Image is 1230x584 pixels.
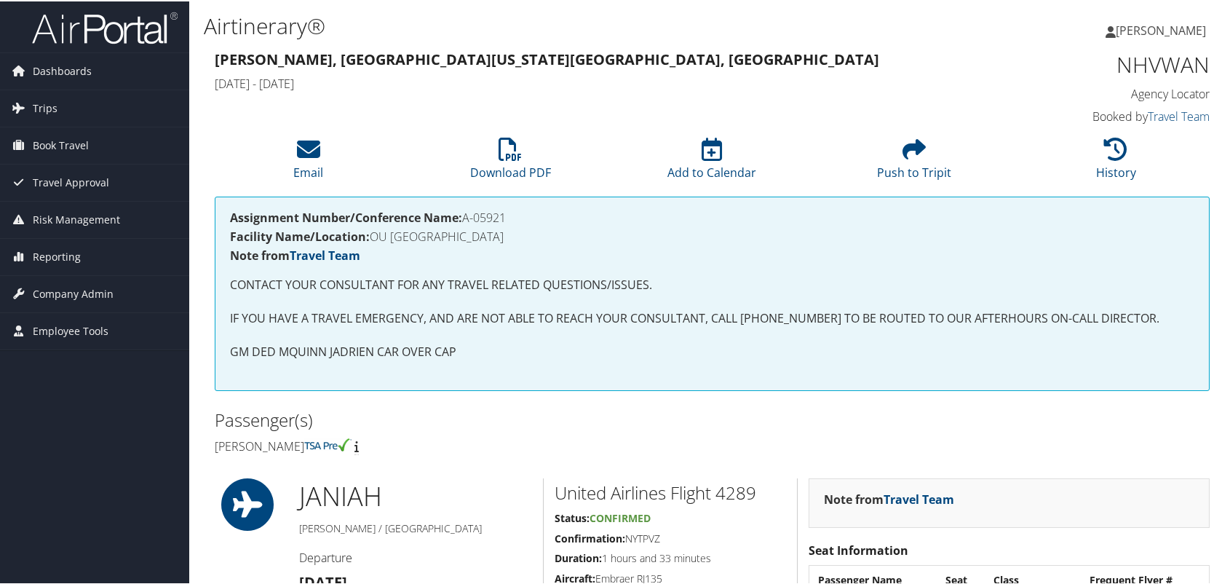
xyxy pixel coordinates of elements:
[1116,21,1206,37] span: [PERSON_NAME]
[230,210,1194,222] h4: A-05921
[290,246,360,262] a: Travel Team
[809,541,908,557] strong: Seat Information
[884,490,954,506] a: Travel Team
[215,406,702,431] h2: Passenger(s)
[215,437,702,453] h4: [PERSON_NAME]
[555,530,625,544] strong: Confirmation:
[299,520,531,534] h5: [PERSON_NAME] / [GEOGRAPHIC_DATA]
[824,490,954,506] strong: Note from
[230,229,1194,241] h4: OU [GEOGRAPHIC_DATA]
[230,246,360,262] strong: Note from
[33,89,57,125] span: Trips
[555,550,786,564] h5: 1 hours and 33 minutes
[555,530,786,545] h5: NYTPVZ
[215,48,879,68] strong: [PERSON_NAME], [GEOGRAPHIC_DATA] [US_STATE][GEOGRAPHIC_DATA], [GEOGRAPHIC_DATA]
[299,477,531,513] h1: JAN IAH
[33,312,108,348] span: Employee Tools
[877,144,951,179] a: Push to Tripit
[977,48,1210,79] h1: NHVWAN
[977,84,1210,100] h4: Agency Locator
[1106,7,1221,51] a: [PERSON_NAME]
[293,144,323,179] a: Email
[304,437,352,450] img: tsa-precheck.png
[33,52,92,88] span: Dashboards
[667,144,756,179] a: Add to Calendar
[230,275,1194,293] p: CONTACT YOUR CONSULTANT FOR ANY TRAVEL RELATED QUESTIONS/ISSUES.
[1148,107,1210,123] a: Travel Team
[33,126,89,162] span: Book Travel
[555,479,786,504] h2: United Airlines Flight 4289
[555,510,590,524] strong: Status:
[230,208,462,224] strong: Assignment Number/Conference Name:
[32,9,178,44] img: airportal-logo.png
[230,308,1194,327] p: IF YOU HAVE A TRAVEL EMERGENCY, AND ARE NOT ABLE TO REACH YOUR CONSULTANT, CALL [PHONE_NUMBER] TO...
[33,200,120,237] span: Risk Management
[33,163,109,200] span: Travel Approval
[470,144,551,179] a: Download PDF
[299,548,531,564] h4: Departure
[230,342,1194,360] p: GM DED MQUINN JADRIEN CAR OVER CAP
[555,570,595,584] strong: Aircraft:
[230,227,370,243] strong: Facility Name/Location:
[215,74,956,90] h4: [DATE] - [DATE]
[33,275,114,311] span: Company Admin
[204,9,881,40] h1: Airtinerary®
[33,237,81,274] span: Reporting
[555,550,602,564] strong: Duration:
[590,510,651,524] span: Confirmed
[1096,144,1136,179] a: History
[977,107,1210,123] h4: Booked by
